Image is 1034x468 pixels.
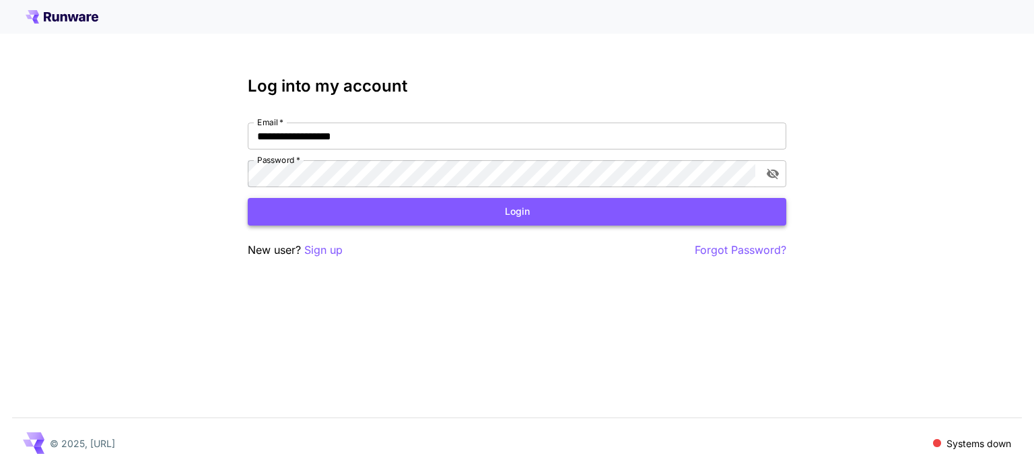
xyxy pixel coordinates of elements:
p: Systems down [946,436,1011,450]
button: Sign up [304,242,343,259]
h3: Log into my account [248,77,786,96]
label: Password [257,154,300,166]
p: © 2025, [URL] [50,436,115,450]
button: Forgot Password? [695,242,786,259]
button: Login [248,198,786,226]
button: toggle password visibility [761,162,785,186]
p: New user? [248,242,343,259]
label: Email [257,116,283,128]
